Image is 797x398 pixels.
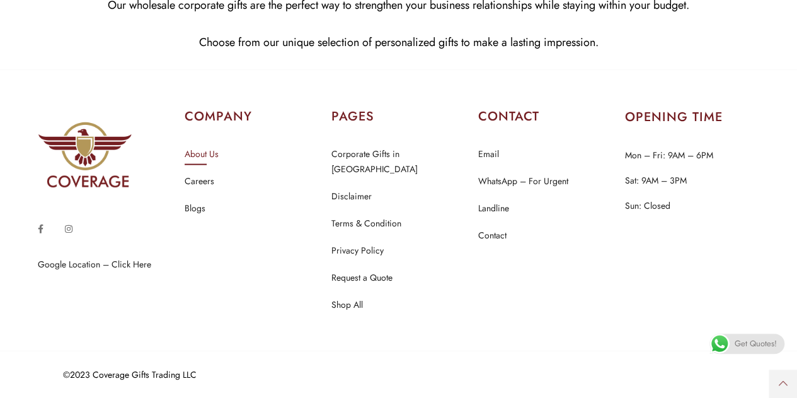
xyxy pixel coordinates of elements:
[735,334,777,354] span: Get Quotes!
[478,228,507,244] a: Contact
[331,189,372,205] a: Disclaimer
[478,173,568,190] a: WhatsApp – For Urgent
[625,143,759,218] p: Mon – Fri: 9AM – 6PM Sat: 9AM – 3PM Sun: Closed
[9,33,788,52] p: Choose from our unique selection of personalized gifts to make a lasting impression.
[331,216,401,232] a: Terms & Condition
[625,111,759,124] h2: OPENING TIME
[185,108,319,126] h2: COMPANY
[478,146,499,163] a: Email
[478,108,612,126] h2: CONTACT
[331,270,393,286] a: Request a Quote
[185,173,214,190] a: Careers
[185,201,205,217] a: Blogs
[478,201,509,217] a: Landline
[185,146,219,163] a: About Us
[38,258,151,271] a: Google Location – Click Here
[331,297,363,313] a: Shop All
[331,108,466,126] h2: PAGES
[63,370,715,379] div: ©2023 Coverage Gifts Trading LLC
[331,243,384,259] a: Privacy Policy
[331,146,466,178] a: Corporate Gifts in [GEOGRAPHIC_DATA]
